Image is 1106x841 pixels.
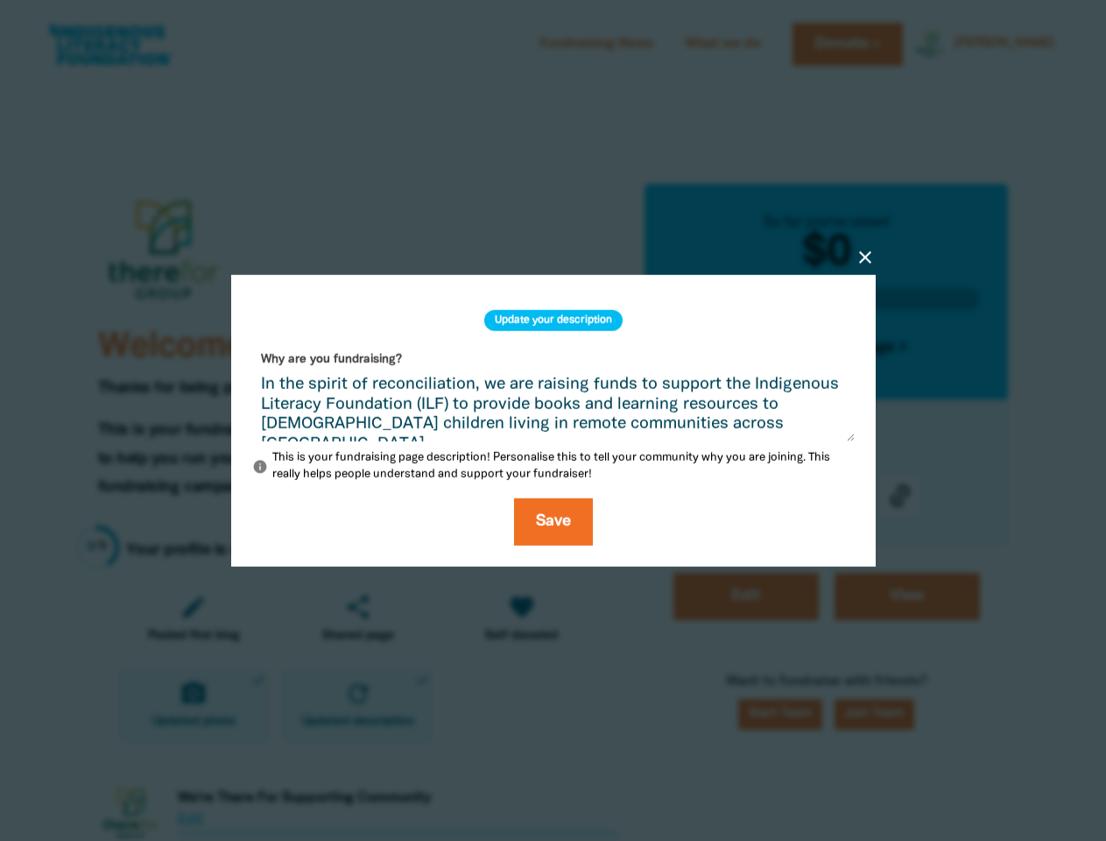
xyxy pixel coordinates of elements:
textarea: In the spirit of reconciliation, we are raising funds to support the Indigenous Literacy Foundati... [252,376,855,442]
button: Save [514,498,593,545]
button: close [855,247,876,268]
i: info [252,459,268,475]
h2: Update your description [484,310,623,331]
p: This is your fundraising page description! Personalise this to tell your community why you are jo... [252,449,855,484]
